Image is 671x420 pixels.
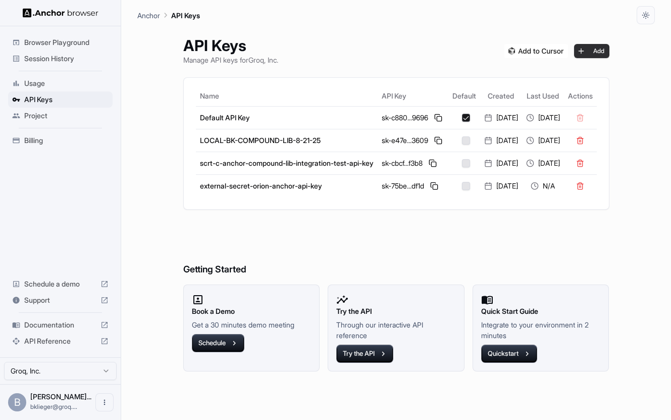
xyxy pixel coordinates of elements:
button: Quickstart [481,345,537,363]
button: Schedule [192,334,244,352]
th: Last Used [522,86,564,106]
h2: Quick Start Guide [481,306,601,317]
button: Add [574,44,609,58]
th: Actions [564,86,597,106]
button: Copy API key [432,134,444,147]
div: B [8,393,26,411]
td: Default API Key [196,106,378,129]
p: Anchor [137,10,160,21]
th: API Key [378,86,448,106]
div: Usage [8,75,113,91]
button: Copy API key [432,112,444,124]
div: API Reference [8,333,113,349]
button: Copy API key [428,180,440,192]
h2: Try the API [336,306,456,317]
div: Schedule a demo [8,276,113,292]
span: Benjamin Klieger [30,392,91,401]
div: [DATE] [484,181,518,191]
div: [DATE] [484,113,518,123]
button: Copy API key [427,157,439,169]
div: sk-75be...df1d [382,180,444,192]
div: API Keys [8,91,113,108]
p: API Keys [171,10,200,21]
p: Manage API keys for Groq, Inc. [183,55,278,65]
span: Documentation [24,320,96,330]
td: external-secret-orion-anchor-api-key [196,174,378,197]
div: Documentation [8,317,113,333]
span: Session History [24,54,109,64]
td: LOCAL-BK-COMPOUND-LIB-8-21-25 [196,129,378,152]
p: Integrate to your environment in 2 minutes [481,319,601,341]
div: sk-cbcf...f3b8 [382,157,444,169]
p: Through our interactive API reference [336,319,456,341]
div: N/A [526,181,560,191]
img: Anchor Logo [23,8,98,18]
div: Support [8,292,113,308]
h1: API Keys [183,36,278,55]
div: sk-c880...9696 [382,112,444,124]
th: Default [448,86,480,106]
span: Project [24,111,109,121]
div: [DATE] [526,135,560,146]
span: API Keys [24,95,109,105]
h2: Book a Demo [192,306,312,317]
p: Get a 30 minutes demo meeting [192,319,312,330]
button: Try the API [336,345,393,363]
th: Created [480,86,522,106]
button: Open menu [95,393,114,411]
div: [DATE] [526,113,560,123]
div: Session History [8,51,113,67]
span: Usage [24,78,109,88]
span: bklieger@groq.com [30,403,77,410]
span: API Reference [24,336,96,346]
span: Browser Playground [24,37,109,48]
div: Browser Playground [8,34,113,51]
h6: Getting Started [183,222,609,277]
span: Support [24,295,96,305]
div: Billing [8,132,113,149]
img: Add anchorbrowser MCP server to Cursor [504,44,568,58]
span: Billing [24,135,109,146]
div: Project [8,108,113,124]
nav: breadcrumb [137,10,200,21]
div: sk-e47e...3609 [382,134,444,147]
span: Schedule a demo [24,279,96,289]
div: [DATE] [526,158,560,168]
th: Name [196,86,378,106]
td: scrt-c-anchor-compound-lib-integration-test-api-key [196,152,378,174]
div: [DATE] [484,158,518,168]
div: [DATE] [484,135,518,146]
